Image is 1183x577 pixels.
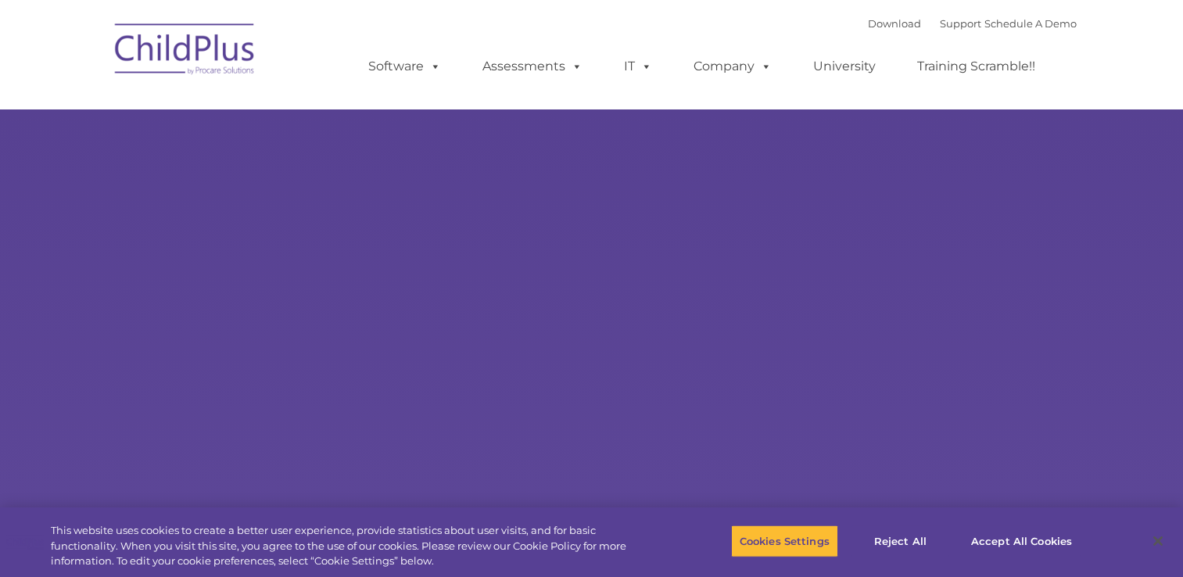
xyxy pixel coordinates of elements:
a: Software [353,51,457,82]
img: ChildPlus by Procare Solutions [107,13,263,91]
a: Download [868,17,921,30]
button: Accept All Cookies [963,525,1081,557]
a: Training Scramble!! [902,51,1051,82]
a: IT [608,51,668,82]
a: Support [940,17,981,30]
a: Company [678,51,787,82]
a: Assessments [467,51,598,82]
button: Close [1141,524,1175,558]
button: Cookies Settings [731,525,838,557]
button: Reject All [851,525,949,557]
a: University [798,51,891,82]
font: | [868,17,1077,30]
div: This website uses cookies to create a better user experience, provide statistics about user visit... [51,523,651,569]
a: Schedule A Demo [984,17,1077,30]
